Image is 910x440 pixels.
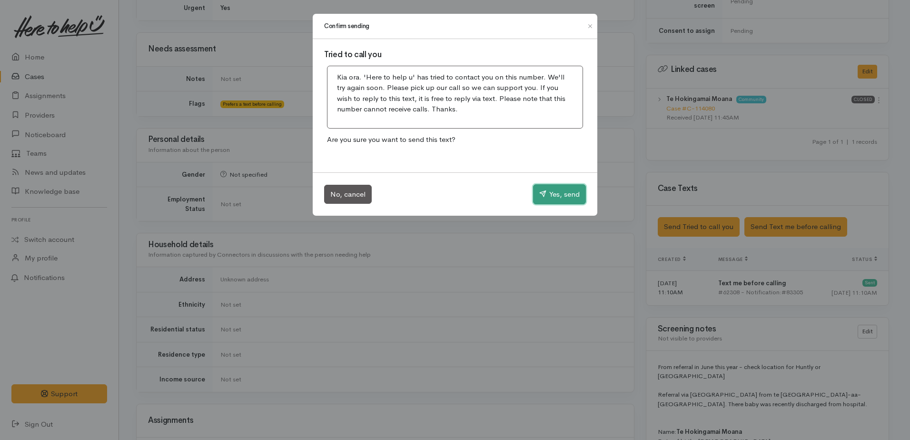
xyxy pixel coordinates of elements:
[324,185,372,204] button: No, cancel
[583,20,598,32] button: Close
[324,21,369,31] h1: Confirm sending
[533,184,586,204] button: Yes, send
[337,72,573,115] p: Kia ora. 'Here to help u' has tried to contact you on this number. We'll try again soon. Please p...
[324,50,586,60] h3: Tried to call you
[324,131,586,148] p: Are you sure you want to send this text?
